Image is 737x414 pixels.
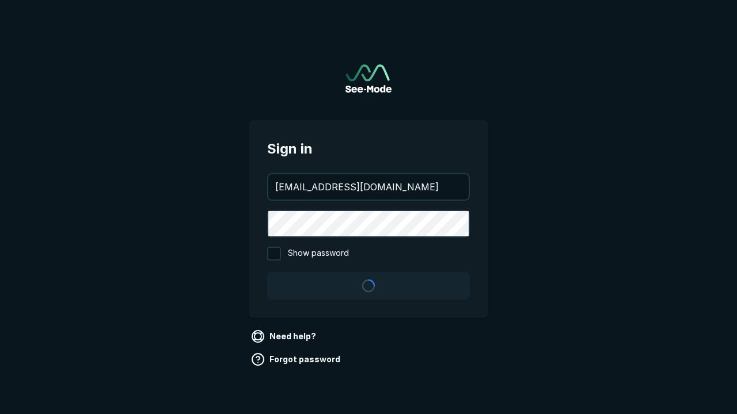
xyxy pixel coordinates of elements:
span: Show password [288,247,349,260]
img: See-Mode Logo [345,64,392,93]
a: Forgot password [249,350,345,369]
a: Go to sign in [345,64,392,93]
span: Sign in [267,139,470,159]
input: your@email.com [268,174,469,200]
a: Need help? [249,327,321,346]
